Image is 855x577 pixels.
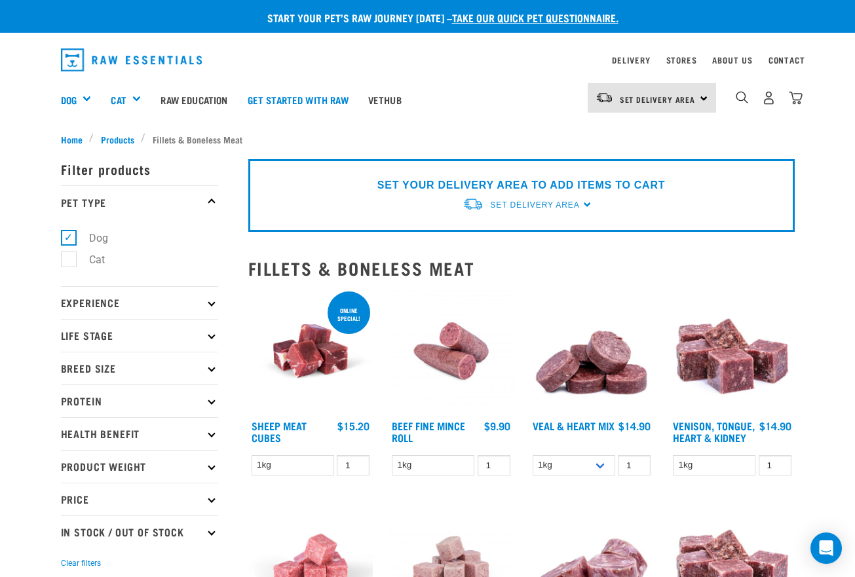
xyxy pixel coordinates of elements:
a: Veal & Heart Mix [533,422,615,428]
a: Dog [61,92,77,107]
img: home-icon-1@2x.png [736,91,748,103]
img: Venison Veal Salmon Tripe 1651 [389,289,514,414]
img: van-moving.png [596,92,613,103]
input: 1 [478,455,510,475]
img: user.png [762,91,776,105]
a: About Us [712,58,752,62]
nav: dropdown navigation [50,43,805,77]
p: In Stock / Out Of Stock [61,515,218,548]
a: Delivery [612,58,650,62]
img: Sheep Meat [248,289,373,414]
a: Vethub [358,73,411,126]
button: Clear filters [61,557,101,569]
a: Get started with Raw [238,73,358,126]
input: 1 [618,455,651,475]
span: Set Delivery Area [490,200,579,210]
div: $14.90 [618,420,651,432]
div: ONLINE SPECIAL! [328,301,370,328]
label: Dog [68,230,113,246]
p: Life Stage [61,319,218,352]
p: SET YOUR DELIVERY AREA TO ADD ITEMS TO CART [377,177,665,193]
span: Products [101,132,134,146]
p: Experience [61,286,218,319]
a: Products [94,132,141,146]
div: $14.90 [759,420,791,432]
a: Stores [666,58,697,62]
img: Pile Of Cubed Venison Tongue Mix For Pets [670,289,795,414]
a: take our quick pet questionnaire. [452,14,618,20]
input: 1 [337,455,370,475]
p: Price [61,483,218,515]
img: home-icon@2x.png [789,91,803,105]
p: Pet Type [61,185,218,218]
a: Raw Education [151,73,237,126]
img: Raw Essentials Logo [61,48,202,71]
a: Contact [769,58,805,62]
nav: breadcrumbs [61,132,795,146]
input: 1 [759,455,791,475]
p: Filter products [61,153,218,185]
h2: Fillets & Boneless Meat [248,258,795,278]
span: Home [61,132,83,146]
a: Sheep Meat Cubes [252,422,307,440]
p: Health Benefit [61,417,218,450]
div: $15.20 [337,420,370,432]
span: Set Delivery Area [620,97,696,102]
a: Beef Fine Mince Roll [392,422,465,440]
a: Home [61,132,90,146]
div: Open Intercom Messenger [810,532,842,564]
a: Venison, Tongue, Heart & Kidney [673,422,755,440]
label: Cat [68,251,110,268]
a: Cat [111,92,126,107]
p: Product Weight [61,450,218,483]
img: van-moving.png [463,197,484,211]
div: $9.90 [484,420,510,432]
p: Protein [61,384,218,417]
p: Breed Size [61,352,218,384]
img: 1152 Veal Heart Medallions 01 [529,289,655,414]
